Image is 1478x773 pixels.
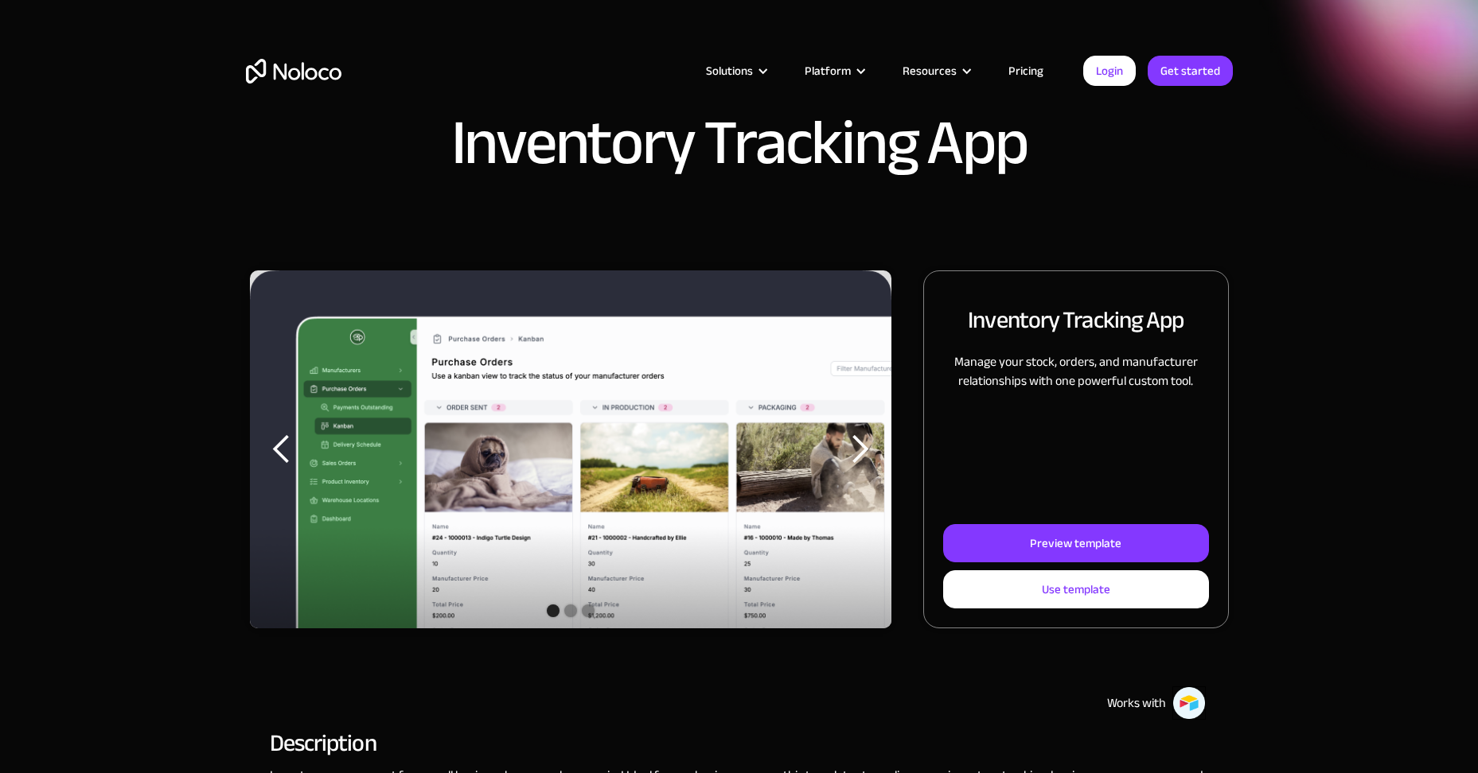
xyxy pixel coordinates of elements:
[943,524,1208,562] a: Preview template
[943,570,1208,608] a: Use template
[1042,579,1110,600] div: Use template
[1172,686,1206,720] img: Airtable
[250,270,314,628] div: previous slide
[547,604,560,617] div: Show slide 1 of 3
[250,270,892,628] div: 1 of 3
[1030,533,1121,554] div: Preview template
[805,60,851,81] div: Platform
[883,60,989,81] div: Resources
[250,270,892,628] div: carousel
[686,60,785,81] div: Solutions
[968,303,1184,336] h2: Inventory Tracking App
[582,604,595,617] div: Show slide 3 of 3
[943,352,1208,390] p: Manage your stock, orders, and manufacturer relationships with one powerful custom tool.
[451,111,1028,175] h1: Inventory Tracking App
[706,60,753,81] div: Solutions
[246,59,341,84] a: home
[828,270,891,628] div: next slide
[989,60,1063,81] a: Pricing
[785,60,883,81] div: Platform
[1083,56,1136,86] a: Login
[1148,56,1233,86] a: Get started
[564,604,577,617] div: Show slide 2 of 3
[903,60,957,81] div: Resources
[270,736,1209,750] h2: Description
[1107,693,1166,713] div: Works with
